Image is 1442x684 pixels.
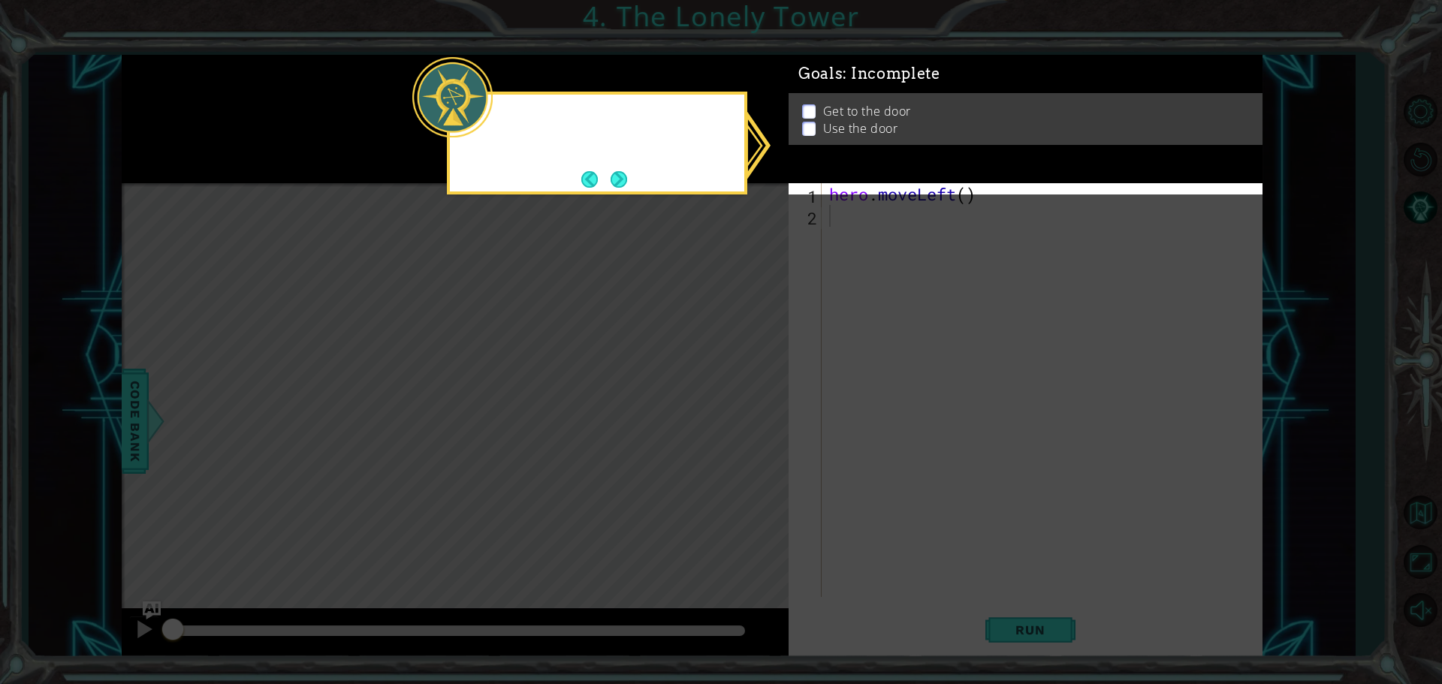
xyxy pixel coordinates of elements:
span: Goals [798,71,940,90]
button: Next [611,171,627,188]
p: Get to the door [823,110,911,126]
p: Use the door [823,127,898,143]
span: : Incomplete [843,71,940,89]
button: Back [581,171,611,188]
